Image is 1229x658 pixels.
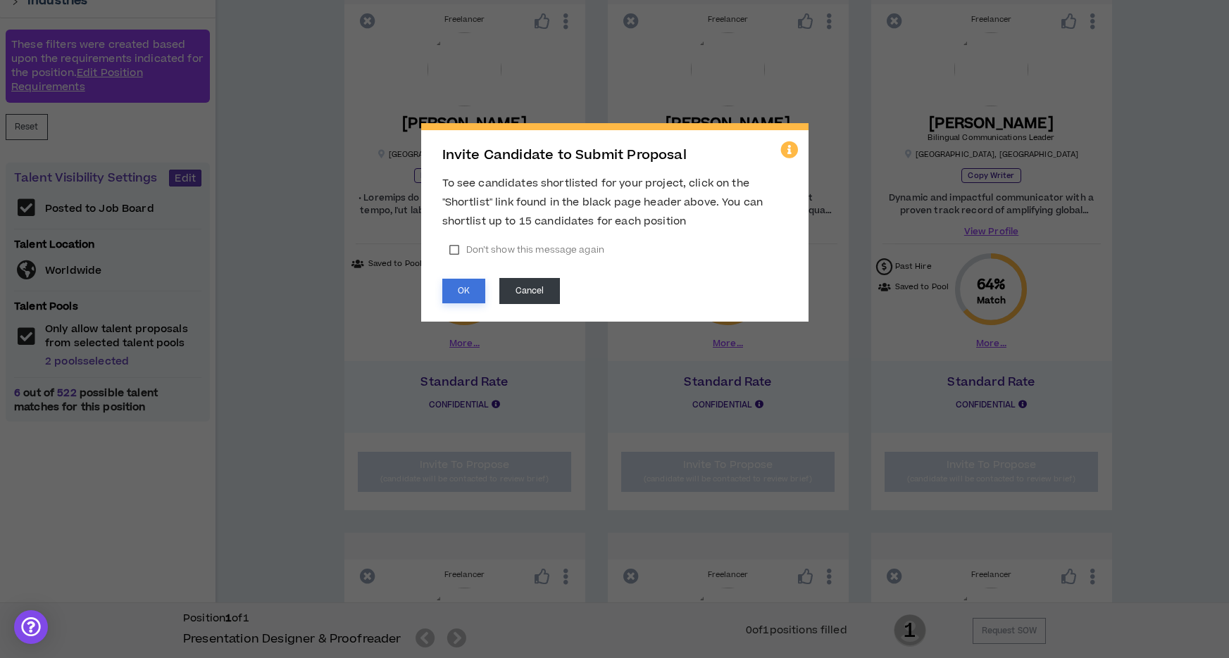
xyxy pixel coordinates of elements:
span: To see candidates shortlisted for your project, click on the "Shortlist" link found in the black ... [442,176,763,229]
div: Open Intercom Messenger [14,610,48,644]
label: Don’t show this message again [442,239,611,260]
h2: Invite Candidate to Submit Proposal [442,148,787,163]
button: OK [442,279,485,303]
button: Cancel [499,278,561,304]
